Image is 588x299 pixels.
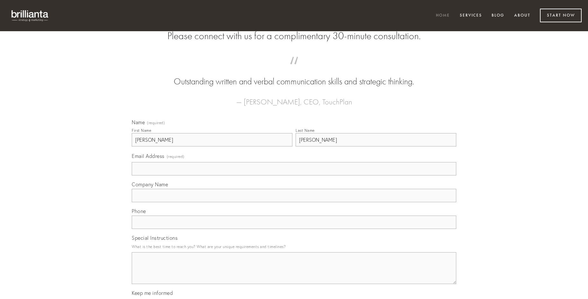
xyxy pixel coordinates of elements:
[540,9,582,22] a: Start Now
[132,242,456,251] p: What is the best time to reach you? What are your unique requirements and timelines?
[142,63,446,75] span: “
[132,153,164,159] span: Email Address
[132,235,178,241] span: Special Instructions
[510,11,535,21] a: About
[132,128,151,133] div: First Name
[147,121,165,125] span: (required)
[132,119,145,125] span: Name
[456,11,486,21] a: Services
[132,290,173,296] span: Keep me informed
[167,152,185,161] span: (required)
[296,128,315,133] div: Last Name
[487,11,508,21] a: Blog
[132,30,456,42] h2: Please connect with us for a complimentary 30-minute consultation.
[432,11,454,21] a: Home
[6,6,54,25] img: brillianta - research, strategy, marketing
[132,208,146,214] span: Phone
[142,88,446,108] figcaption: — [PERSON_NAME], CEO, TouchPlan
[142,63,446,88] blockquote: Outstanding written and verbal communication skills and strategic thinking.
[132,181,168,188] span: Company Name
